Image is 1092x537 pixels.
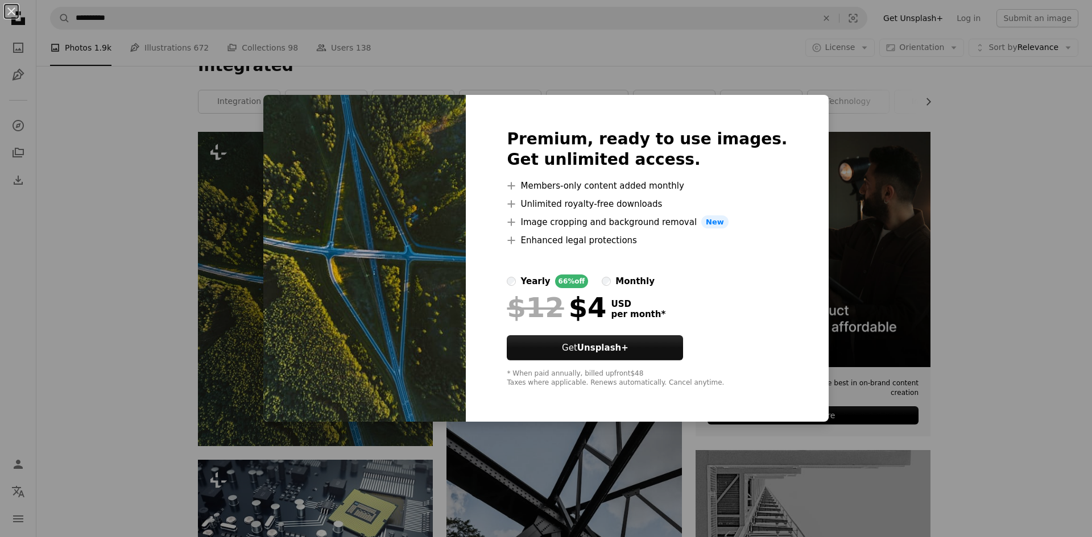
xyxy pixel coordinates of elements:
[507,197,787,211] li: Unlimited royalty-free downloads
[611,299,665,309] span: USD
[520,274,550,288] div: yearly
[615,274,655,288] div: monthly
[507,234,787,247] li: Enhanced legal protections
[263,95,466,422] img: premium_photo-1664635402406-1557c2f75b03
[507,335,683,360] button: GetUnsplash+
[555,274,589,288] div: 66% off
[701,215,729,229] span: New
[507,179,787,193] li: Members-only content added monthly
[507,277,516,286] input: yearly66%off
[507,129,787,170] h2: Premium, ready to use images. Get unlimited access.
[507,215,787,229] li: Image cropping and background removal
[507,293,564,322] span: $12
[507,369,787,388] div: * When paid annually, billed upfront $48 Taxes where applicable. Renews automatically. Cancel any...
[577,343,628,353] strong: Unsplash+
[602,277,611,286] input: monthly
[611,309,665,319] span: per month *
[507,293,606,322] div: $4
